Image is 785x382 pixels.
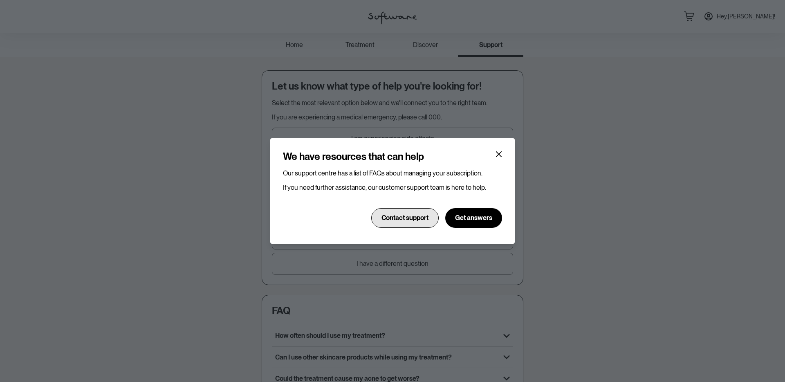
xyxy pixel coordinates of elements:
[283,184,502,191] p: If you need further assistance, our customer support team is here to help.
[371,208,439,228] button: Contact support
[455,214,492,222] span: Get answers
[381,214,428,222] span: Contact support
[283,169,502,177] p: Our support centre has a list of FAQs about managing your subscription.
[492,148,505,161] button: Close
[445,208,502,228] button: Get answers
[283,151,424,163] h4: We have resources that can help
